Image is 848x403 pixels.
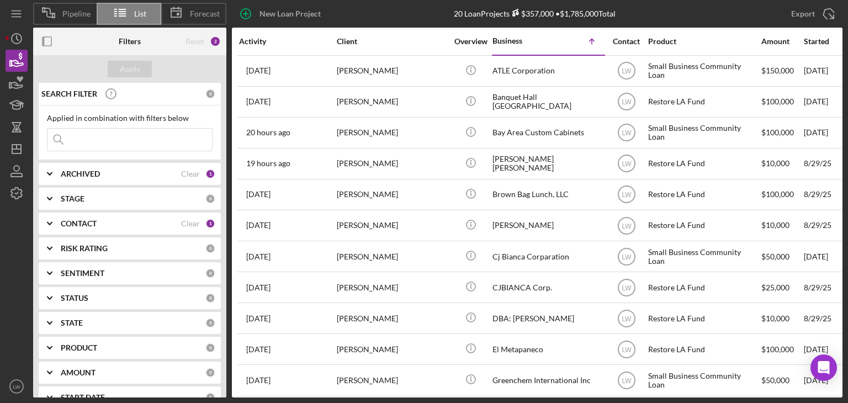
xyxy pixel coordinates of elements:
[61,244,108,253] b: RISK RATING
[246,97,271,106] time: 2025-09-02 18:55
[61,368,96,377] b: AMOUNT
[791,3,815,25] div: Export
[205,268,215,278] div: 0
[622,284,632,291] text: LW
[181,219,200,228] div: Clear
[648,118,759,147] div: Small Business Community Loan
[61,319,83,327] b: STATE
[120,61,140,77] div: Apply
[190,9,220,18] span: Forecast
[492,304,603,333] div: DBA: [PERSON_NAME]
[648,180,759,209] div: Restore LA Fund
[41,89,97,98] b: SEARCH FILTER
[622,191,632,199] text: LW
[205,368,215,378] div: 0
[648,211,759,240] div: Restore LA Fund
[622,160,632,168] text: LW
[337,37,447,46] div: Client
[648,304,759,333] div: Restore LA Fund
[492,36,548,45] div: Business
[205,393,215,402] div: 0
[205,169,215,179] div: 1
[61,343,97,352] b: PRODUCT
[246,314,271,323] time: 2025-08-29 21:57
[205,318,215,328] div: 0
[205,293,215,303] div: 0
[622,253,632,261] text: LW
[246,283,271,292] time: 2025-08-29 23:26
[246,128,290,137] time: 2025-09-09 02:54
[492,149,603,178] div: [PERSON_NAME] [PERSON_NAME]
[337,118,447,147] div: [PERSON_NAME]
[780,3,842,25] button: Export
[761,252,789,261] span: $50,000
[492,242,603,271] div: Cj Bianca Corparation
[761,128,794,137] span: $100,000
[761,375,789,385] span: $50,000
[108,61,152,77] button: Apply
[648,56,759,86] div: Small Business Community Loan
[246,345,271,354] time: 2025-09-03 20:34
[337,304,447,333] div: [PERSON_NAME]
[492,273,603,302] div: CJBIANCA Corp.
[232,3,332,25] button: New Loan Project
[337,365,447,395] div: [PERSON_NAME]
[337,273,447,302] div: [PERSON_NAME]
[181,169,200,178] div: Clear
[337,87,447,116] div: [PERSON_NAME]
[47,114,213,123] div: Applied in combination with filters below
[492,365,603,395] div: Greenchem International Inc
[205,89,215,99] div: 0
[761,158,789,168] span: $10,000
[337,211,447,240] div: [PERSON_NAME]
[648,273,759,302] div: Restore LA Fund
[761,283,789,292] span: $25,000
[337,180,447,209] div: [PERSON_NAME]
[13,384,21,390] text: LW
[810,354,837,381] div: Open Intercom Messenger
[337,149,447,178] div: [PERSON_NAME]
[61,269,104,278] b: SENTIMENT
[761,220,789,230] span: $10,000
[761,314,789,323] span: $10,000
[622,377,632,385] text: LW
[761,97,794,106] span: $100,000
[622,346,632,353] text: LW
[337,56,447,86] div: [PERSON_NAME]
[622,98,632,106] text: LW
[61,393,105,402] b: START DATE
[622,67,632,75] text: LW
[761,66,794,75] span: $150,000
[510,9,554,18] div: $357,000
[205,194,215,204] div: 0
[6,375,28,397] button: LW
[492,335,603,364] div: El Metapaneco
[492,211,603,240] div: [PERSON_NAME]
[61,194,84,203] b: STAGE
[119,37,141,46] b: Filters
[606,37,647,46] div: Contact
[185,37,204,46] div: Reset
[61,219,97,228] b: CONTACT
[246,66,271,75] time: 2025-08-20 21:41
[337,335,447,364] div: [PERSON_NAME]
[622,129,632,137] text: LW
[648,87,759,116] div: Restore LA Fund
[648,149,759,178] div: Restore LA Fund
[239,37,336,46] div: Activity
[246,252,271,261] time: 2025-09-08 19:50
[337,242,447,271] div: [PERSON_NAME]
[622,222,632,230] text: LW
[246,159,290,168] time: 2025-09-09 04:05
[492,118,603,147] div: Bay Area Custom Cabinets
[246,376,271,385] time: 2025-09-06 18:50
[246,190,271,199] time: 2025-09-05 21:09
[205,243,215,253] div: 0
[761,37,803,46] div: Amount
[205,219,215,229] div: 1
[246,221,271,230] time: 2025-09-08 19:30
[648,242,759,271] div: Small Business Community Loan
[622,315,632,322] text: LW
[492,56,603,86] div: ATLE Corporation
[61,294,88,303] b: STATUS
